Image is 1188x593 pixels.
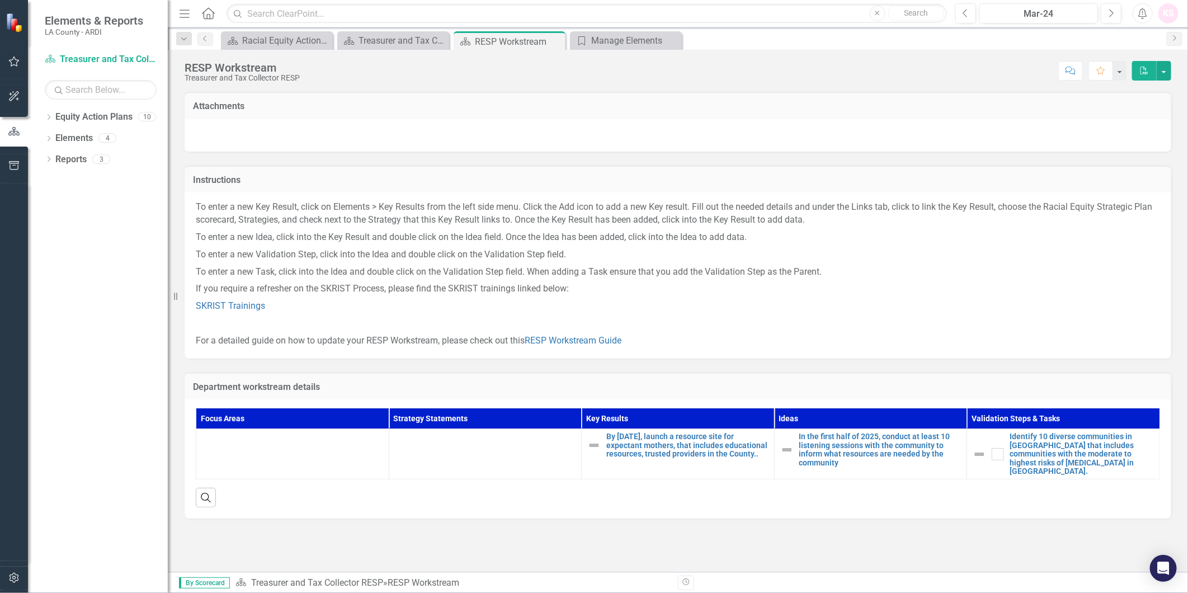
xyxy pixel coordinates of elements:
div: Mar-24 [983,7,1094,21]
p: If you require a refresher on the SKRIST Process, please find the SKRIST trainings linked below: [196,280,1160,298]
input: Search ClearPoint... [227,4,947,23]
p: To enter a new Idea, click into the Key Result and double click on the Idea field. Once the Idea ... [196,229,1160,246]
div: Treasurer and Tax Collector Welcome Page [359,34,446,48]
p: To enter a new Validation Step, click into the Idea and double click on the Validation Step field. [196,246,1160,263]
h3: Attachments [193,101,1163,111]
a: In the first half of 2025, conduct at least 10 listening sessions with the community to inform wh... [799,432,961,467]
a: Manage Elements [573,34,679,48]
p: To enter a new Task, click into the Idea and double click on the Validation Step field. When addi... [196,263,1160,281]
div: Treasurer and Tax Collector RESP [185,74,300,82]
a: SKRIST Trainings [196,300,265,311]
button: Mar-24 [979,3,1098,23]
p: To enter a new Key Result, click on Elements > Key Results from the left side menu. Click the Add... [196,201,1160,229]
a: Treasurer and Tax Collector RESP [45,53,157,66]
div: 4 [98,134,116,143]
button: Search [888,6,944,21]
button: KS [1158,3,1178,23]
a: Treasurer and Tax Collector RESP [251,577,383,588]
img: Not Defined [780,443,794,456]
img: ClearPoint Strategy [6,13,25,32]
span: Search [904,8,928,17]
div: RESP Workstream [185,62,300,74]
a: Treasurer and Tax Collector Welcome Page [340,34,446,48]
span: By Scorecard [179,577,230,589]
a: Equity Action Plans [55,111,133,124]
input: Search Below... [45,80,157,100]
a: By [DATE], launch a resource site for expectant mothers, that includes educational resources, tru... [606,432,769,458]
p: For a detailed guide on how to update your RESP Workstream, please check out this [196,332,1160,347]
img: Not Defined [973,448,986,461]
a: Elements [55,132,93,145]
td: Double-Click to Edit Right Click for Context Menu [774,429,967,479]
h3: Department workstream details [193,382,1163,392]
span: Elements & Reports [45,14,143,27]
div: 10 [138,112,156,122]
div: Open Intercom Messenger [1150,555,1177,582]
div: 3 [92,154,110,164]
div: » [235,577,670,590]
a: RESP Workstream Guide [525,335,621,346]
a: Identify 10 diverse communities in [GEOGRAPHIC_DATA] that includes communities with the moderate ... [1010,432,1154,476]
div: Manage Elements [591,34,679,48]
div: RESP Workstream [475,35,563,49]
div: Racial Equity Action Plan [242,34,330,48]
a: Reports [55,153,87,166]
div: RESP Workstream [388,577,459,588]
h3: Instructions [193,175,1163,185]
td: Double-Click to Edit Right Click for Context Menu [582,429,775,479]
td: Double-Click to Edit Right Click for Context Menu [967,429,1160,479]
img: Not Defined [587,439,601,452]
small: LA County - ARDI [45,27,143,36]
a: Racial Equity Action Plan [224,34,330,48]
